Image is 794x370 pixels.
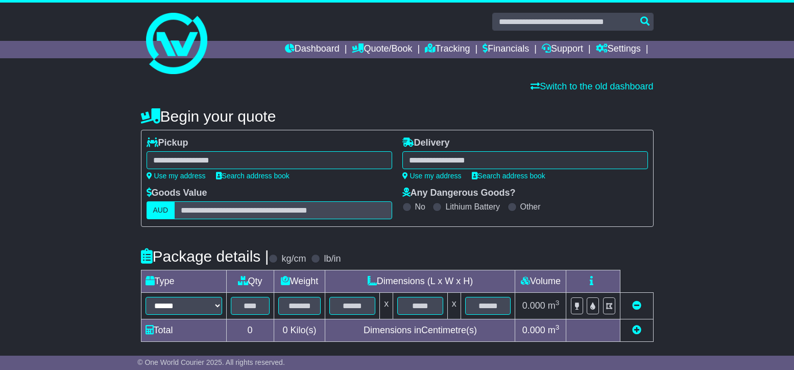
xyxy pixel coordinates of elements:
span: m [548,325,560,335]
label: Goods Value [147,188,207,199]
h4: Begin your quote [141,108,654,125]
a: Financials [483,41,529,58]
td: Kilo(s) [274,319,325,342]
label: Pickup [147,137,188,149]
span: 0.000 [522,300,545,311]
label: lb/in [324,253,341,265]
a: Use my address [402,172,462,180]
a: Support [542,41,583,58]
a: Switch to the old dashboard [531,81,653,91]
span: © One World Courier 2025. All rights reserved. [137,358,285,366]
a: Quote/Book [352,41,412,58]
td: Volume [515,270,566,293]
span: m [548,300,560,311]
label: Delivery [402,137,450,149]
label: Lithium Battery [445,202,500,212]
sup: 3 [556,299,560,307]
span: 0 [282,325,287,335]
td: Dimensions (L x W x H) [325,270,515,293]
a: Settings [596,41,641,58]
a: Use my address [147,172,206,180]
td: Qty [226,270,274,293]
label: kg/cm [281,253,306,265]
a: Tracking [425,41,470,58]
td: x [380,293,393,319]
a: Search address book [472,172,545,180]
label: Other [520,202,541,212]
a: Remove this item [632,300,641,311]
label: Any Dangerous Goods? [402,188,516,199]
td: Type [141,270,226,293]
td: Weight [274,270,325,293]
a: Add new item [632,325,641,335]
h4: Package details | [141,248,269,265]
label: AUD [147,201,175,219]
td: 0 [226,319,274,342]
sup: 3 [556,323,560,331]
span: 0.000 [522,325,545,335]
td: Total [141,319,226,342]
a: Dashboard [285,41,340,58]
td: Dimensions in Centimetre(s) [325,319,515,342]
label: No [415,202,425,212]
td: x [447,293,461,319]
a: Search address book [216,172,290,180]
